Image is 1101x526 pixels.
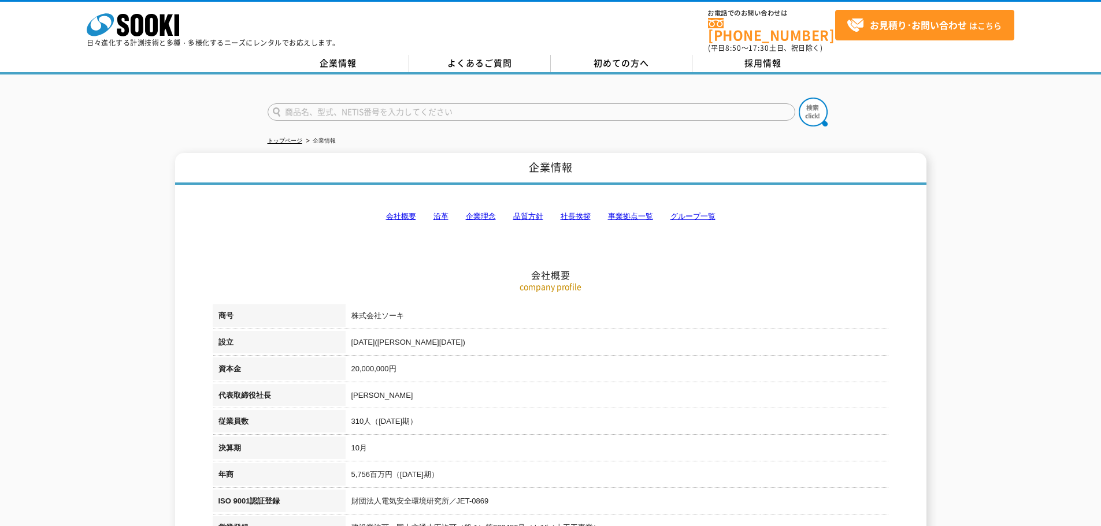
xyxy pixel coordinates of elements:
a: 企業情報 [268,55,409,72]
td: [PERSON_NAME] [346,384,889,411]
p: company profile [213,281,889,293]
span: (平日 ～ 土日、祝日除く) [708,43,822,53]
a: お見積り･お問い合わせはこちら [835,10,1014,40]
td: 10月 [346,437,889,463]
span: お電話でのお問い合わせは [708,10,835,17]
span: 17:30 [748,43,769,53]
th: 決算期 [213,437,346,463]
a: 企業理念 [466,212,496,221]
p: 日々進化する計測技術と多種・多様化するニーズにレンタルでお応えします。 [87,39,340,46]
th: 年商 [213,463,346,490]
th: 設立 [213,331,346,357]
a: 事業拠点一覧 [608,212,653,221]
a: 採用情報 [692,55,834,72]
td: 財団法人電気安全環境研究所／JET-0869 [346,490,889,516]
td: [DATE]([PERSON_NAME][DATE]) [346,331,889,357]
a: よくあるご質問 [409,55,551,72]
a: 初めての方へ [551,55,692,72]
span: 初めての方へ [594,57,649,69]
a: 沿革 [433,212,448,221]
th: 従業員数 [213,410,346,437]
a: 品質方針 [513,212,543,221]
th: 商号 [213,304,346,331]
img: btn_search.png [799,98,828,126]
th: 代表取締役社長 [213,384,346,411]
td: 20,000,000円 [346,357,889,384]
input: 商品名、型式、NETIS番号を入力してください [268,103,795,121]
th: 資本金 [213,357,346,384]
a: グループ一覧 [670,212,716,221]
td: 5,756百万円（[DATE]期） [346,463,889,490]
span: 8:50 [725,43,742,53]
a: トップページ [268,137,302,144]
span: はこちら [847,17,1002,34]
h2: 会社概要 [213,154,889,281]
th: ISO 9001認証登録 [213,490,346,516]
td: 株式会社ソーキ [346,304,889,331]
a: 社長挨拶 [561,212,591,221]
td: 310人（[DATE]期） [346,410,889,437]
h1: 企業情報 [175,153,926,185]
a: [PHONE_NUMBER] [708,18,835,42]
strong: お見積り･お問い合わせ [870,18,967,32]
li: 企業情報 [304,135,336,147]
a: 会社概要 [386,212,416,221]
